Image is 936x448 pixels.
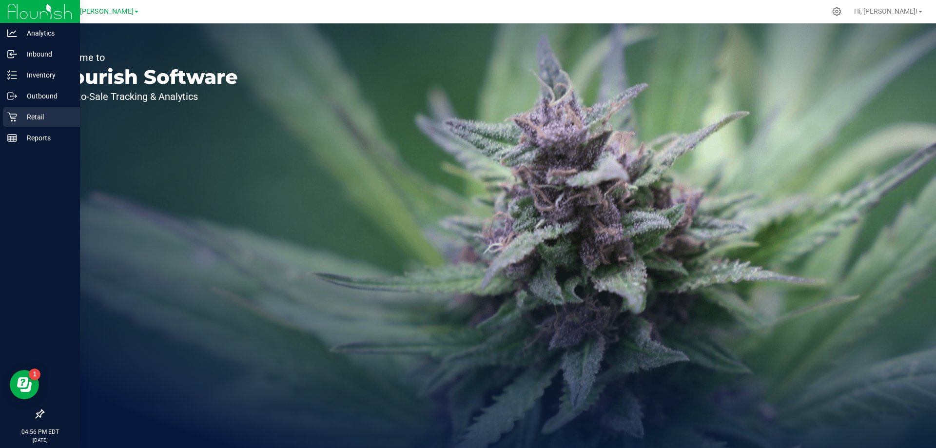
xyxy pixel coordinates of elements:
[7,91,17,101] inline-svg: Outbound
[7,112,17,122] inline-svg: Retail
[7,28,17,38] inline-svg: Analytics
[17,90,76,102] p: Outbound
[61,7,134,16] span: GA1 - [PERSON_NAME]
[17,132,76,144] p: Reports
[17,27,76,39] p: Analytics
[10,370,39,399] iframe: Resource center
[53,67,238,87] p: Flourish Software
[17,111,76,123] p: Retail
[854,7,917,15] span: Hi, [PERSON_NAME]!
[29,369,40,380] iframe: Resource center unread badge
[4,436,76,444] p: [DATE]
[831,7,843,16] div: Manage settings
[17,48,76,60] p: Inbound
[53,53,238,62] p: Welcome to
[7,70,17,80] inline-svg: Inventory
[7,49,17,59] inline-svg: Inbound
[53,92,238,101] p: Seed-to-Sale Tracking & Analytics
[7,133,17,143] inline-svg: Reports
[17,69,76,81] p: Inventory
[4,428,76,436] p: 04:56 PM EDT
